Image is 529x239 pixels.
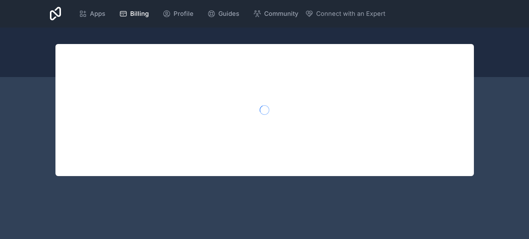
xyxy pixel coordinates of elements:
[218,9,239,19] span: Guides
[316,9,385,19] span: Connect with an Expert
[157,6,199,21] a: Profile
[264,9,298,19] span: Community
[305,9,385,19] button: Connect with an Expert
[130,9,149,19] span: Billing
[248,6,304,21] a: Community
[202,6,245,21] a: Guides
[114,6,154,21] a: Billing
[174,9,194,19] span: Profile
[90,9,105,19] span: Apps
[73,6,111,21] a: Apps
